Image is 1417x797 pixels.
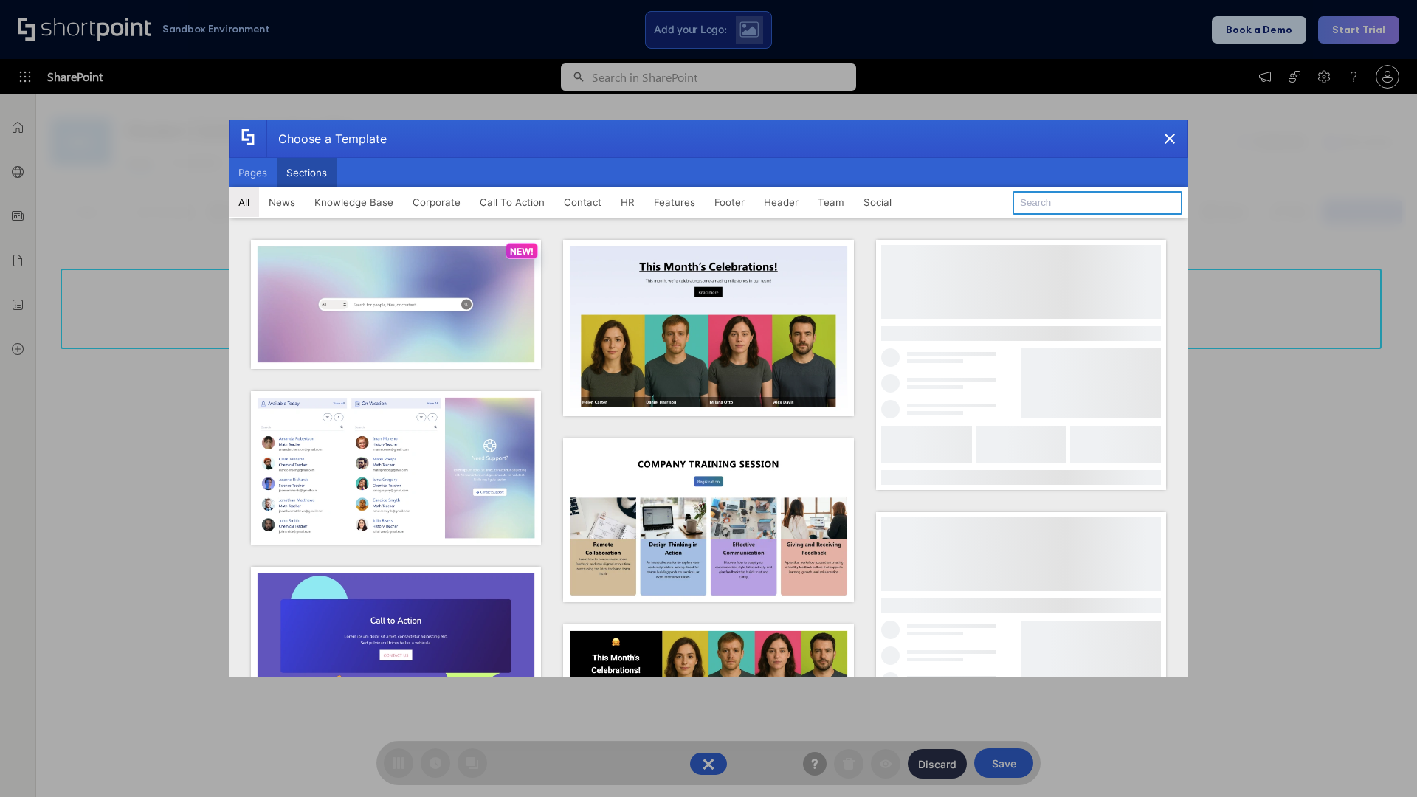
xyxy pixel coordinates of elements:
button: Sections [277,158,337,187]
button: Contact [554,187,611,217]
button: Header [754,187,808,217]
button: HR [611,187,644,217]
button: Footer [705,187,754,217]
button: Call To Action [470,187,554,217]
div: template selector [229,120,1188,677]
button: Knowledge Base [305,187,403,217]
button: Team [808,187,854,217]
button: Features [644,187,705,217]
button: Corporate [403,187,470,217]
p: NEW! [510,246,534,257]
div: Choose a Template [266,120,387,157]
button: All [229,187,259,217]
input: Search [1013,191,1182,215]
iframe: Chat Widget [1343,726,1417,797]
button: Pages [229,158,277,187]
button: Social [854,187,901,217]
button: News [259,187,305,217]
